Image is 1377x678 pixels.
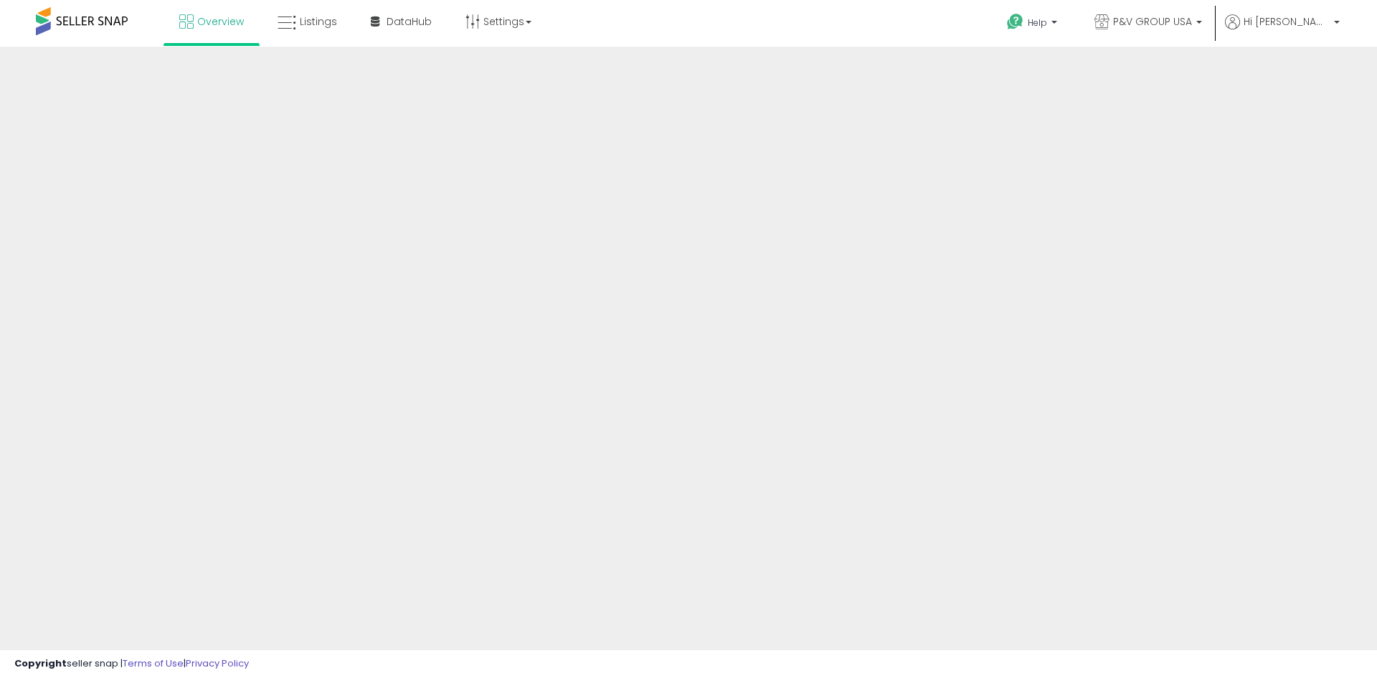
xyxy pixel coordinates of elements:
span: Listings [300,14,337,29]
a: Hi [PERSON_NAME] [1225,14,1340,47]
span: P&V GROUP USA [1113,14,1192,29]
span: Hi [PERSON_NAME] [1244,14,1330,29]
span: Help [1028,17,1047,29]
span: DataHub [387,14,432,29]
span: Overview [197,14,244,29]
i: Get Help [1006,13,1024,31]
a: Help [995,2,1071,47]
